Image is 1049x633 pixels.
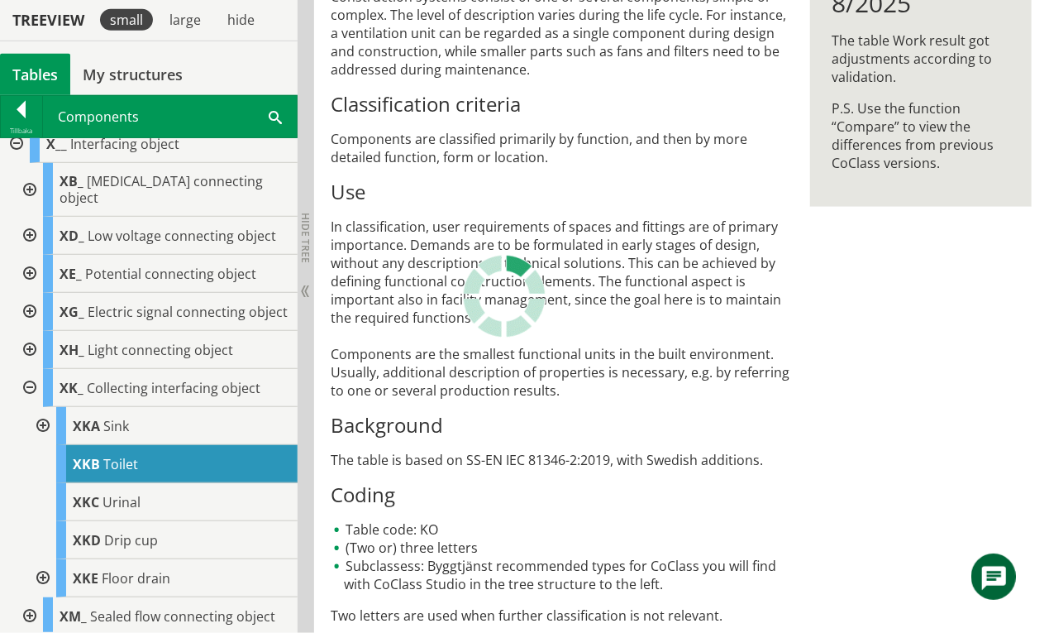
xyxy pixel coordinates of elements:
div: Treeview [3,11,93,29]
span: Light connecting object [88,341,233,359]
li: Table code: KO [331,520,793,539]
span: Sök i tabellen [269,108,282,125]
h3: Use [331,180,793,204]
span: XK_ [60,379,83,397]
span: XKA [73,417,100,435]
span: X__ [46,135,67,153]
div: large [160,9,211,31]
span: Potential connecting object [85,265,256,283]
span: Toilet [103,455,138,473]
span: XD_ [60,227,84,245]
span: Floor drain [102,569,170,587]
span: Hide tree [298,213,312,263]
span: XG_ [60,303,84,321]
div: Components [43,96,297,137]
span: Interfacing object [70,135,179,153]
li: Subclassess: Byggtjänst recommended types for CoClass you will find with CoClass Studio in the tr... [331,557,793,593]
span: Electric signal connecting object [88,303,288,321]
span: Sink [103,417,129,435]
img: Laddar [463,255,546,338]
a: My structures [70,54,195,95]
div: Tillbaka [1,124,42,137]
span: XKB [73,455,100,473]
p: P.S. Use the function “Compare” to view the differences from previous CoClass versions. [832,99,1010,172]
span: [MEDICAL_DATA] connecting object [60,172,263,207]
span: Low voltage connecting object [88,227,276,245]
span: XB_ [60,172,83,190]
span: Drip cup [104,531,158,549]
span: XKC [73,493,99,511]
span: XM_ [60,607,87,626]
span: XE_ [60,265,82,283]
h3: Classification criteria [331,92,793,117]
span: Collecting interfacing object [87,379,260,397]
div: small [100,9,153,31]
span: XH_ [60,341,84,359]
li: (Two or) three letters [331,539,793,557]
span: XKE [73,569,98,587]
div: hide [217,9,265,31]
h3: Background [331,413,793,438]
span: Urinal [103,493,141,511]
p: The table Work result got adjustments according to validation. [832,31,1010,86]
h3: Coding [331,482,793,507]
span: Sealed flow connecting object [90,607,275,626]
span: XKD [73,531,101,549]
